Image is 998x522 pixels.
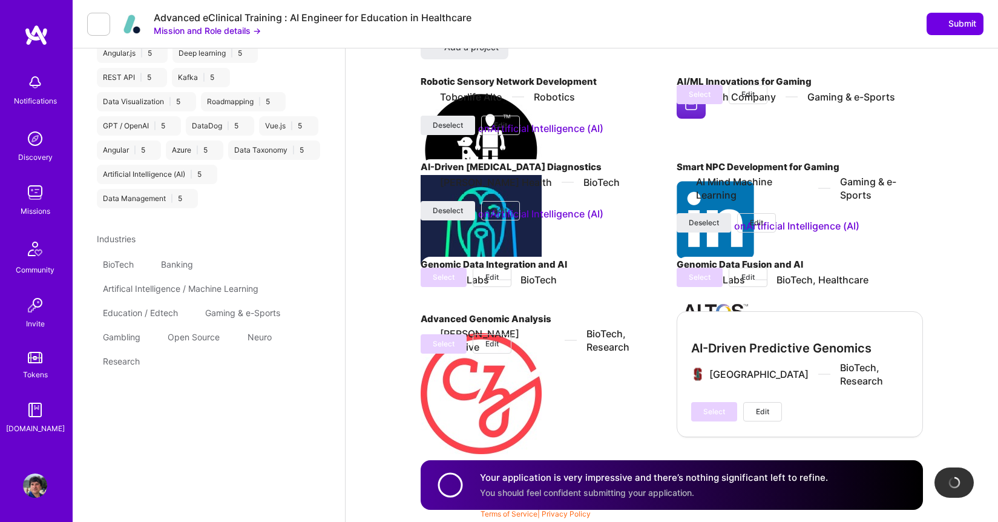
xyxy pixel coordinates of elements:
[286,311,291,316] i: icon Close
[696,273,868,286] div: Altos Labs BioTech, Healthcare
[23,368,48,381] div: Tokens
[421,257,667,273] h4: Genomic Data Integration and AI
[183,311,188,316] i: icon Close
[97,140,161,160] div: Angular 5
[26,317,45,330] div: Invite
[199,262,203,267] i: icon Close
[172,44,258,63] div: Deep learning 5
[292,145,295,155] span: |
[485,272,499,283] span: Edit
[421,116,475,135] button: Deselect
[542,509,591,518] a: Privacy Policy
[14,94,57,107] div: Notifications
[241,328,288,347] div: Neuro
[145,359,150,364] i: icon Close
[120,12,144,36] img: Company Logo
[750,217,763,228] span: Edit
[309,148,314,152] i: icon Close
[433,205,463,216] span: Deselect
[20,474,50,498] a: User Avatar
[23,398,47,422] img: guide book
[275,99,280,104] i: icon Close
[786,96,798,97] img: divider
[23,474,47,498] img: User Avatar
[264,286,269,291] i: icon Close
[97,116,181,136] div: GPT / OpenAI 5
[97,165,217,184] div: Artificial Intelligence (AI) 5
[743,402,782,421] button: Edit
[433,120,463,131] span: Deselect
[421,311,667,327] h4: Advanced Genomic Analysis
[207,172,211,176] i: icon Close
[927,13,983,35] div: null
[741,89,755,100] span: Edit
[756,406,769,417] span: Edit
[186,116,254,136] div: DataDog 5
[677,159,923,175] h4: Smart NPC Development for Gaming
[562,182,574,183] img: divider
[172,68,230,87] div: Kafka 5
[220,75,224,79] i: icon Close
[473,268,511,287] button: Edit
[689,217,719,228] span: Deselect
[139,262,144,267] i: icon Close
[155,255,209,274] div: Banking
[485,339,499,349] span: Edit
[199,303,297,323] div: Gaming & e-Sports
[307,124,312,128] i: icon Close
[259,116,318,136] div: Vue.js 5
[677,90,706,119] img: Company logo
[6,422,65,435] div: [DOMAIN_NAME]
[934,19,944,28] i: icon SendLight
[481,116,520,135] button: Edit
[23,127,47,151] img: discovery
[171,194,173,203] span: |
[154,24,261,37] button: Mission and Role details →
[73,486,998,516] div: © 2025 ATeams Inc., All rights reserved.
[97,352,156,371] div: Research
[565,340,577,341] img: divider
[677,273,754,350] img: Company logo
[186,99,190,104] i: icon Close
[421,201,475,220] button: Deselect
[494,120,507,131] span: Edit
[97,234,136,244] span: Industries
[677,257,923,273] h4: Genomic Data Fusion and AI
[201,92,286,111] div: Roadmapping 5
[196,145,199,155] span: |
[421,74,667,90] h4: Robotic Sensory Network Development
[154,121,156,131] span: |
[677,74,923,90] h4: AI/ML Innovations for Gaming
[23,293,47,317] img: Invite
[480,487,694,498] span: You should feel confident submitting your application.
[231,48,233,58] span: |
[248,51,252,55] i: icon Close
[947,475,962,490] img: loading
[190,170,192,179] span: |
[818,188,830,189] img: divider
[440,90,575,104] div: Toborlife AIto Robotics
[934,18,976,30] span: Submit
[140,48,143,58] span: |
[146,335,151,340] i: icon Close
[440,327,667,354] div: [PERSON_NAME] Initiative BioTech, Research
[166,140,223,160] div: Azure 5
[421,333,542,454] img: Company logo
[421,108,667,150] div: Matched on Artificial Intelligence (AI)
[421,193,667,235] div: Matched on Artificial Intelligence (AI)
[16,263,54,276] div: Community
[227,121,229,131] span: |
[24,24,48,46] img: logo
[440,176,620,189] div: [PERSON_NAME] Health BioTech
[481,201,520,220] button: Edit
[188,196,192,200] i: icon Close
[741,272,755,283] span: Edit
[737,213,776,233] button: Edit
[21,205,50,217] div: Missions
[97,255,150,274] div: BioTech
[97,44,168,63] div: Angular.js 5
[677,213,731,233] button: Deselect
[18,151,53,164] div: Discovery
[162,328,236,347] div: Open Source
[228,140,320,160] div: Data Taxonomy 5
